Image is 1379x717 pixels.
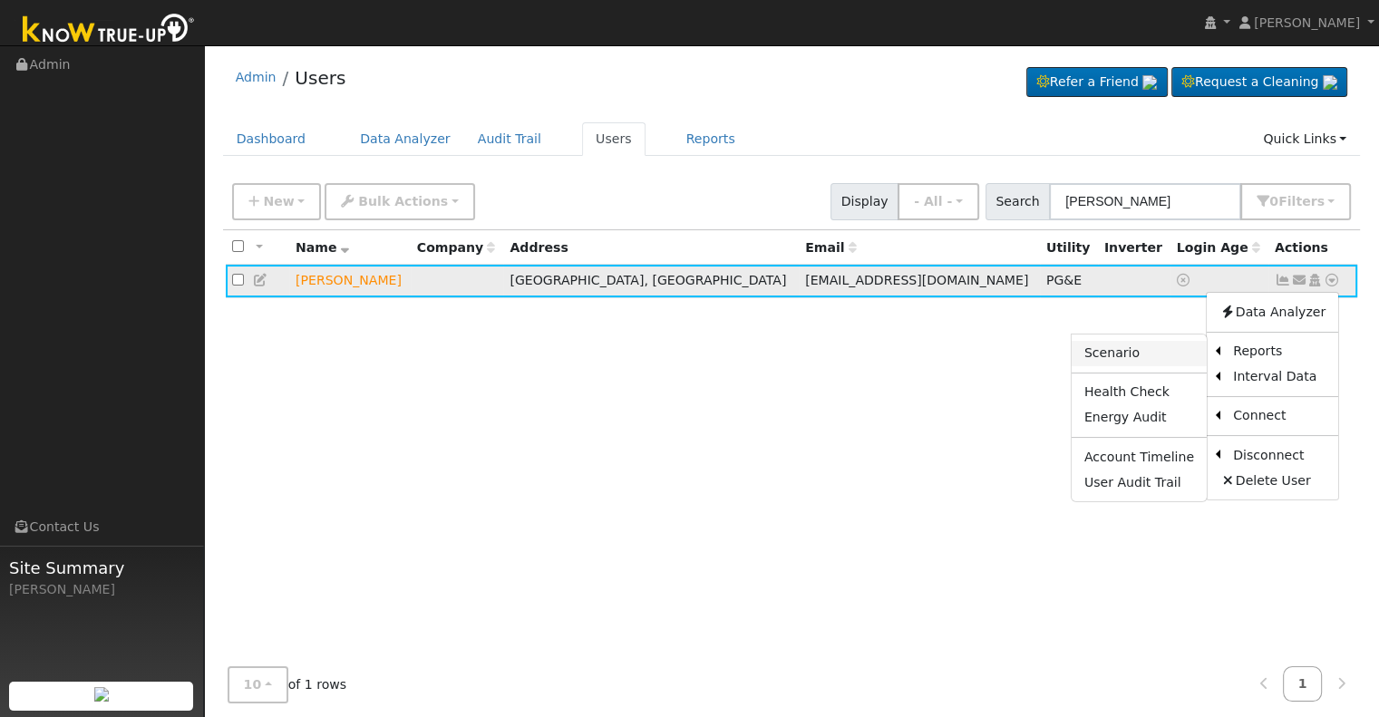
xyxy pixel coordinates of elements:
[253,273,269,287] a: Edit User
[1046,273,1082,287] span: PG&E
[232,183,322,220] button: New
[325,183,474,220] button: Bulk Actions
[236,70,277,84] a: Admin
[1026,67,1168,98] a: Refer a Friend
[1278,194,1325,208] span: Filter
[228,666,347,703] span: of 1 rows
[14,10,204,51] img: Know True-Up
[1049,183,1241,220] input: Search
[244,677,262,692] span: 10
[464,122,555,156] a: Audit Trail
[1306,273,1323,287] a: Login As
[510,238,792,257] div: Address
[289,265,411,298] td: Lead
[9,580,194,599] div: [PERSON_NAME]
[358,194,448,208] span: Bulk Actions
[295,67,345,89] a: Users
[1072,405,1207,431] a: Energy Audit Report
[1323,75,1337,90] img: retrieve
[228,666,288,703] button: 10
[582,122,646,156] a: Users
[94,687,109,702] img: retrieve
[1275,273,1291,287] a: Show Graph
[1177,273,1193,287] a: No login access
[830,183,898,220] span: Display
[1177,240,1260,255] span: Days since last login
[223,122,320,156] a: Dashboard
[1207,299,1338,325] a: Data Analyzer
[1072,380,1207,405] a: Health Check Report
[417,240,495,255] span: Company name
[1283,666,1323,702] a: 1
[1275,238,1351,257] div: Actions
[673,122,749,156] a: Reports
[346,122,464,156] a: Data Analyzer
[1072,341,1207,366] a: Scenario Report
[805,240,856,255] span: Email
[1104,238,1164,257] div: Inverter
[1046,238,1092,257] div: Utility
[263,194,294,208] span: New
[1220,442,1338,468] a: Disconnect
[1142,75,1157,90] img: retrieve
[1220,339,1338,364] a: Reports
[1072,470,1207,495] a: User Audit Trail
[1316,194,1324,208] span: s
[1220,403,1338,429] a: Connect
[1249,122,1360,156] a: Quick Links
[1072,444,1207,470] a: Account Timeline Report
[1254,15,1360,30] span: [PERSON_NAME]
[9,556,194,580] span: Site Summary
[805,273,1028,287] span: [EMAIL_ADDRESS][DOMAIN_NAME]
[503,265,799,298] td: [GEOGRAPHIC_DATA], [GEOGRAPHIC_DATA]
[898,183,979,220] button: - All -
[1324,271,1340,290] a: Other actions
[1291,271,1307,290] a: dustin4235@gmail.com
[296,240,349,255] span: Name
[1171,67,1347,98] a: Request a Cleaning
[1207,468,1338,493] a: Delete User
[1220,364,1338,390] a: Interval Data
[1240,183,1351,220] button: 0Filters
[986,183,1050,220] span: Search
